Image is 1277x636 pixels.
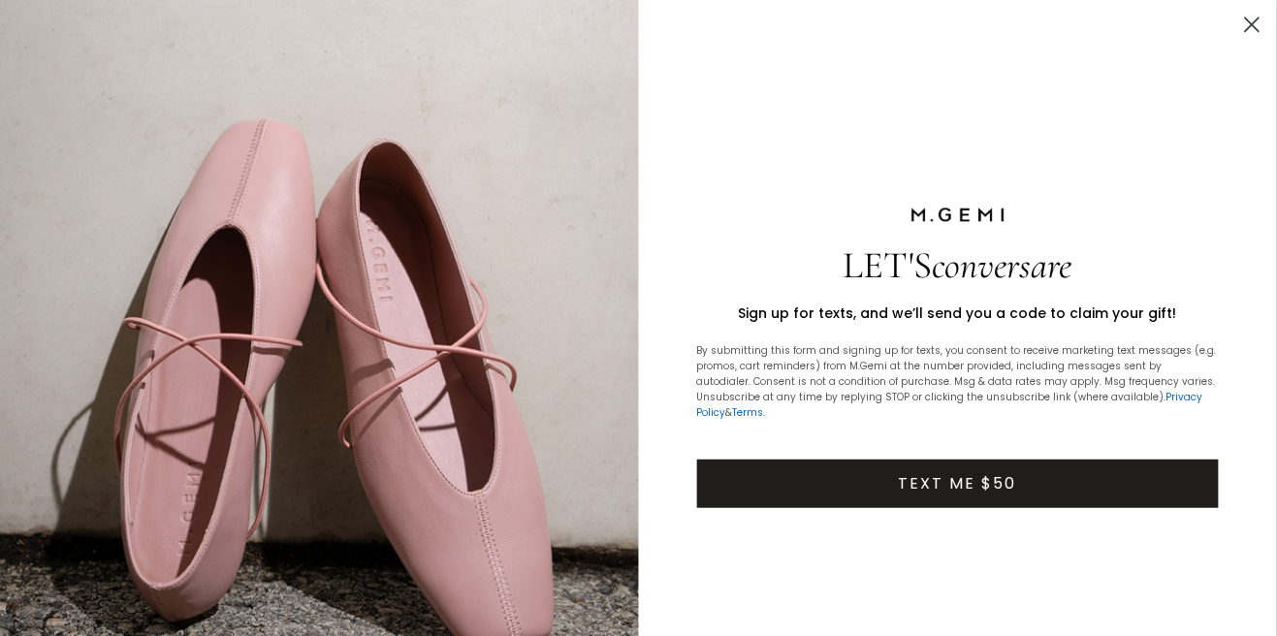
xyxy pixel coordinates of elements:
a: Terms [733,405,764,420]
img: M.Gemi [910,207,1006,224]
button: TEXT ME $50 [697,460,1220,508]
span: LET'S [844,242,1072,288]
span: conversare [933,242,1072,288]
button: Close dialog [1235,8,1269,42]
span: Sign up for texts, and we’ll send you a code to claim your gift! [739,303,1177,323]
a: Privacy Policy [697,390,1203,420]
p: By submitting this form and signing up for texts, you consent to receive marketing text messages ... [697,343,1220,421]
